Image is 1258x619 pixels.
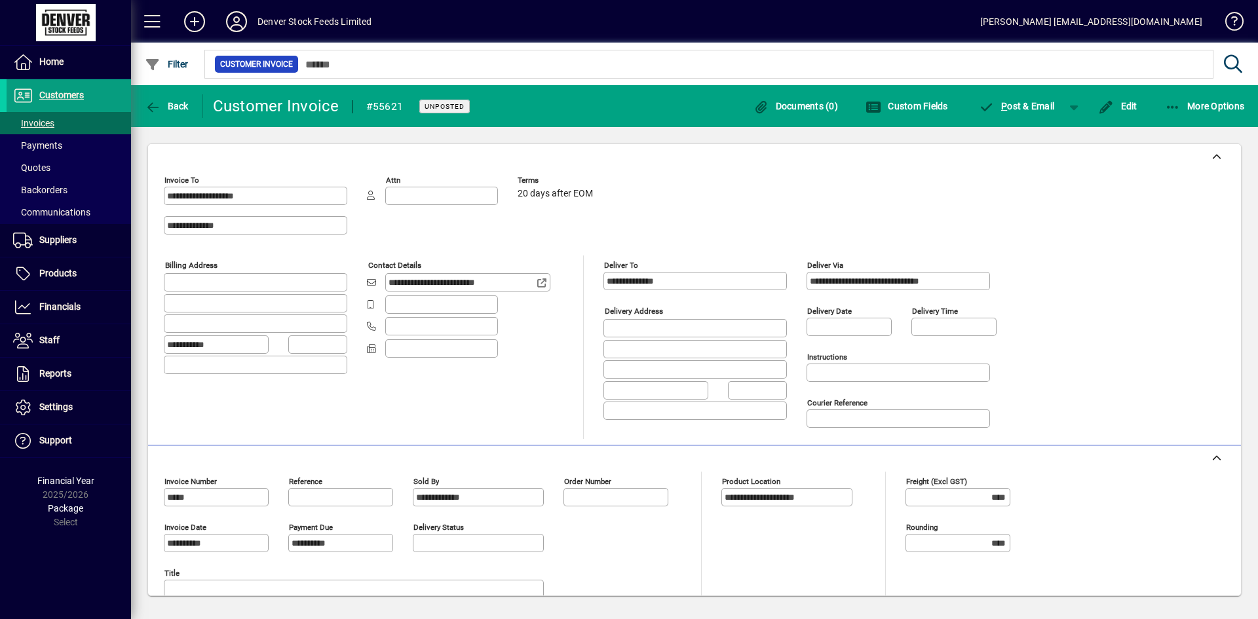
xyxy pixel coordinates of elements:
[807,307,852,316] mat-label: Delivery date
[7,157,131,179] a: Quotes
[862,94,951,118] button: Custom Fields
[164,569,180,578] mat-label: Title
[413,523,464,532] mat-label: Delivery status
[7,46,131,79] a: Home
[753,101,838,111] span: Documents (0)
[257,11,372,32] div: Denver Stock Feeds Limited
[213,96,339,117] div: Customer Invoice
[7,291,131,324] a: Financials
[13,207,90,217] span: Communications
[142,52,192,76] button: Filter
[7,424,131,457] a: Support
[1165,101,1245,111] span: More Options
[289,477,322,486] mat-label: Reference
[807,398,867,407] mat-label: Courier Reference
[1215,3,1242,45] a: Knowledge Base
[37,476,94,486] span: Financial Year
[164,176,199,185] mat-label: Invoice To
[174,10,216,33] button: Add
[366,96,404,117] div: #55621
[216,10,257,33] button: Profile
[604,261,638,270] mat-label: Deliver To
[1095,94,1141,118] button: Edit
[413,477,439,486] mat-label: Sold by
[425,102,465,111] span: Unposted
[386,176,400,185] mat-label: Attn
[518,176,596,185] span: Terms
[39,56,64,67] span: Home
[980,11,1202,32] div: [PERSON_NAME] [EMAIL_ADDRESS][DOMAIN_NAME]
[807,261,843,270] mat-label: Deliver via
[164,523,206,532] mat-label: Invoice date
[7,179,131,201] a: Backorders
[972,94,1061,118] button: Post & Email
[518,189,593,199] span: 20 days after EOM
[39,234,77,245] span: Suppliers
[7,201,131,223] a: Communications
[48,503,83,514] span: Package
[912,307,958,316] mat-label: Delivery time
[13,162,50,173] span: Quotes
[142,94,192,118] button: Back
[7,391,131,424] a: Settings
[7,324,131,357] a: Staff
[1001,101,1007,111] span: P
[750,94,841,118] button: Documents (0)
[39,268,77,278] span: Products
[979,101,1055,111] span: ost & Email
[906,523,938,532] mat-label: Rounding
[722,477,780,486] mat-label: Product location
[13,140,62,151] span: Payments
[289,523,333,532] mat-label: Payment due
[1098,101,1137,111] span: Edit
[7,358,131,390] a: Reports
[145,59,189,69] span: Filter
[164,477,217,486] mat-label: Invoice number
[7,112,131,134] a: Invoices
[145,101,189,111] span: Back
[7,257,131,290] a: Products
[131,94,203,118] app-page-header-button: Back
[39,435,72,445] span: Support
[220,58,293,71] span: Customer Invoice
[39,335,60,345] span: Staff
[1162,94,1248,118] button: More Options
[7,224,131,257] a: Suppliers
[39,368,71,379] span: Reports
[39,90,84,100] span: Customers
[807,352,847,362] mat-label: Instructions
[906,477,967,486] mat-label: Freight (excl GST)
[39,402,73,412] span: Settings
[13,118,54,128] span: Invoices
[7,134,131,157] a: Payments
[564,477,611,486] mat-label: Order number
[13,185,67,195] span: Backorders
[866,101,948,111] span: Custom Fields
[39,301,81,312] span: Financials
